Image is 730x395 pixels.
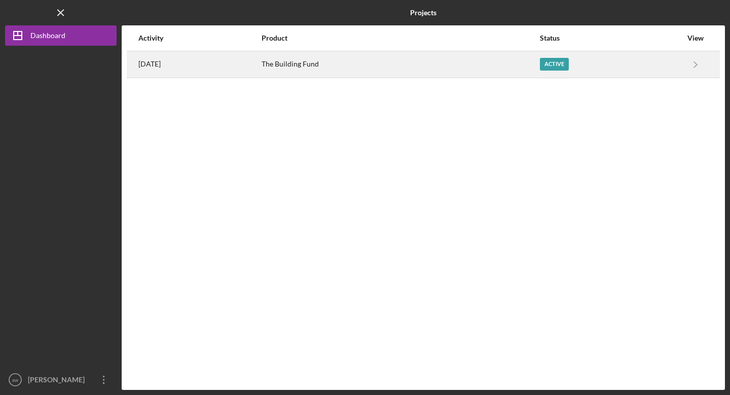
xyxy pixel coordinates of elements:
[262,34,539,42] div: Product
[25,370,91,392] div: [PERSON_NAME]
[138,60,161,68] time: 2025-08-16 06:33
[410,9,436,17] b: Projects
[540,58,569,71] div: Active
[540,34,682,42] div: Status
[683,34,708,42] div: View
[138,34,261,42] div: Activity
[262,52,539,77] div: The Building Fund
[30,25,65,48] div: Dashboard
[5,25,117,46] button: Dashboard
[5,370,117,390] button: aw[PERSON_NAME]
[12,377,18,383] text: aw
